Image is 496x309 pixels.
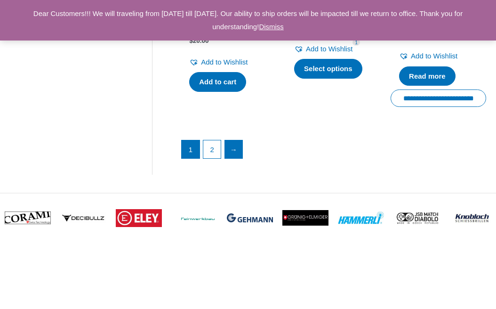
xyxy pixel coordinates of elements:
[189,37,193,44] span: $
[399,49,457,63] a: Add to Wishlist
[189,37,208,44] bdi: 20.00
[225,140,243,158] a: →
[399,66,456,86] a: Read more about “JSB Match Diabolo Light (Green)”
[182,140,200,158] span: Page 1
[411,52,457,60] span: Add to Wishlist
[181,140,486,163] nav: Product Pagination
[306,45,352,53] span: Add to Wishlist
[203,140,221,158] a: Page 2
[116,209,162,227] img: brand logo
[201,58,248,66] span: Add to Wishlist
[189,56,248,69] a: Add to Wishlist
[294,59,362,79] a: Select options for “AHG Match Box”
[259,23,284,31] a: Dismiss
[352,39,360,46] span: 1
[294,42,352,56] a: Add to Wishlist
[189,72,246,92] a: Add to cart: “TECHRO Match Box”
